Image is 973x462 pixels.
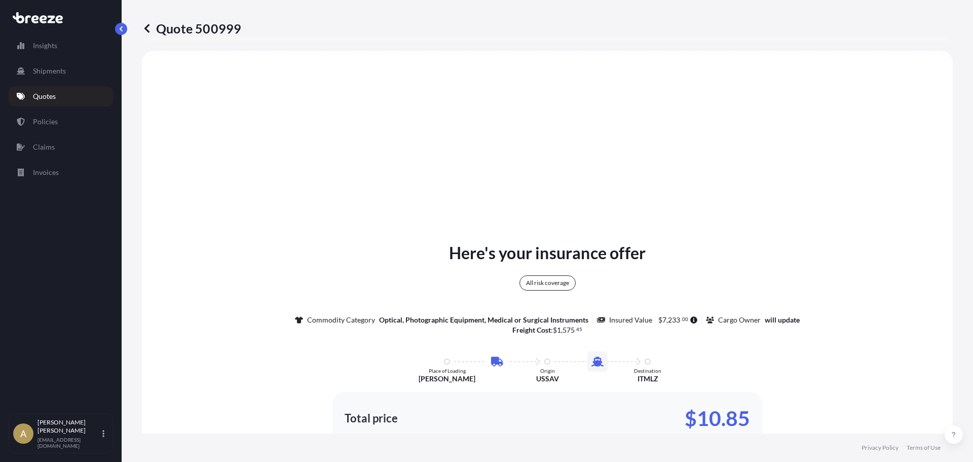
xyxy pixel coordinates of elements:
p: Insured Value [609,315,652,325]
span: A [20,429,26,439]
a: Policies [9,112,113,132]
p: will update [765,315,800,325]
p: USSAV [536,374,559,384]
span: 575 [563,327,575,334]
span: $ [553,327,557,334]
p: [PERSON_NAME] [419,374,475,384]
a: Quotes [9,86,113,106]
p: Here's your insurance offer [449,241,646,265]
span: 45 [576,328,582,331]
p: Insights [33,41,57,51]
span: 7 [662,316,666,324]
p: Shipments [33,66,66,76]
p: Place of Loading [429,368,466,374]
p: [EMAIL_ADDRESS][DOMAIN_NAME] [38,437,100,449]
span: 00 [682,317,688,321]
p: Policies [33,117,58,127]
span: , [666,316,668,324]
span: $ [658,316,662,324]
p: Invoices [33,167,59,177]
span: 233 [668,316,680,324]
p: Destination [634,368,661,374]
p: [PERSON_NAME] [PERSON_NAME] [38,418,100,435]
span: . [575,328,576,331]
div: All risk coverage [519,275,576,291]
p: Origin [540,368,555,374]
p: Optical, Photographic Equipment, Medical or Surgical Instruments [379,315,588,325]
p: ITMLZ [638,374,658,384]
span: 1 [557,327,561,334]
span: , [561,327,563,334]
p: Quotes [33,91,56,101]
span: . [681,317,682,321]
p: Quote 500999 [142,20,241,37]
p: Cargo Owner [718,315,761,325]
a: Privacy Policy [862,444,899,452]
p: Total price [345,413,398,423]
a: Terms of Use [907,444,941,452]
a: Insights [9,35,113,56]
b: Freight Cost [512,326,551,334]
p: : [512,325,583,335]
a: Invoices [9,162,113,183]
a: Shipments [9,61,113,81]
p: $10.85 [685,410,750,427]
a: Claims [9,137,113,157]
p: Commodity Category [307,315,375,325]
p: Claims [33,142,55,152]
